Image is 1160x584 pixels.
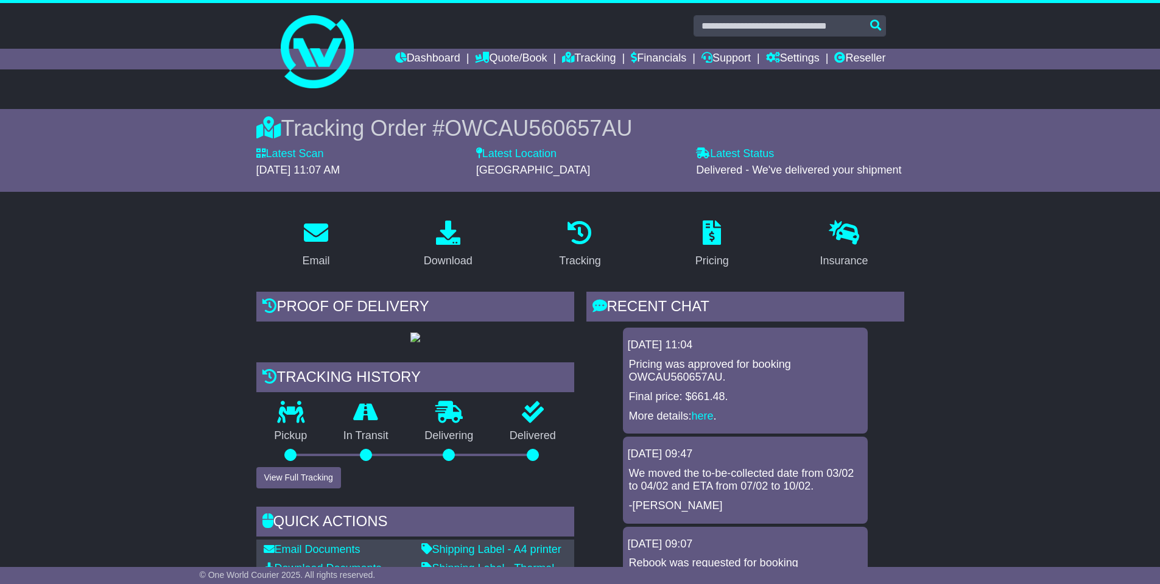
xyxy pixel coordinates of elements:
[476,164,590,176] span: [GEOGRAPHIC_DATA]
[766,49,820,69] a: Settings
[421,543,561,555] a: Shipping Label - A4 printer
[586,292,904,325] div: RECENT CHAT
[629,358,862,384] p: Pricing was approved for booking OWCAU560657AU.
[701,49,751,69] a: Support
[629,499,862,513] p: -[PERSON_NAME]
[294,216,337,273] a: Email
[629,557,862,583] p: Rebook was requested for booking OWCAU560657AU .
[325,429,407,443] p: In Transit
[256,362,574,395] div: Tracking history
[256,147,324,161] label: Latest Scan
[395,49,460,69] a: Dashboard
[424,253,473,269] div: Download
[696,164,901,176] span: Delivered - We've delivered your shipment
[551,216,608,273] a: Tracking
[410,332,420,342] img: GetPodImage
[812,216,876,273] a: Insurance
[629,390,862,404] p: Final price: $661.48.
[628,339,863,352] div: [DATE] 11:04
[631,49,686,69] a: Financials
[834,49,885,69] a: Reseller
[820,253,868,269] div: Insurance
[256,292,574,325] div: Proof of Delivery
[302,253,329,269] div: Email
[407,429,492,443] p: Delivering
[445,116,632,141] span: OWCAU560657AU
[200,570,376,580] span: © One World Courier 2025. All rights reserved.
[256,467,341,488] button: View Full Tracking
[629,467,862,493] p: We moved the to-be-collected date from 03/02 to 04/02 and ETA from 07/02 to 10/02.
[264,543,360,555] a: Email Documents
[416,216,480,273] a: Download
[559,253,600,269] div: Tracking
[696,147,774,161] label: Latest Status
[628,538,863,551] div: [DATE] 09:07
[629,410,862,423] p: More details: .
[256,507,574,540] div: Quick Actions
[695,253,729,269] div: Pricing
[256,429,326,443] p: Pickup
[628,448,863,461] div: [DATE] 09:47
[562,49,616,69] a: Tracking
[687,216,737,273] a: Pricing
[476,147,557,161] label: Latest Location
[475,49,547,69] a: Quote/Book
[491,429,574,443] p: Delivered
[264,562,382,574] a: Download Documents
[692,410,714,422] a: here
[256,164,340,176] span: [DATE] 11:07 AM
[256,115,904,141] div: Tracking Order #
